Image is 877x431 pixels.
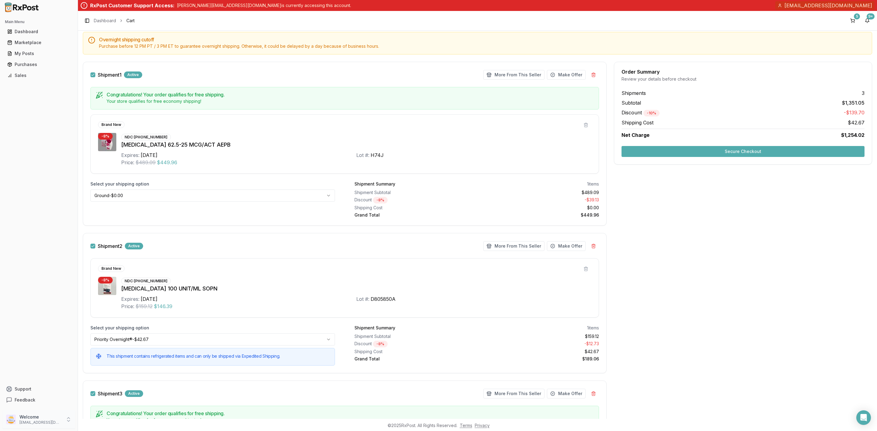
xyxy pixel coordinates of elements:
[622,69,865,74] div: Order Summary
[2,71,75,80] button: Sales
[121,151,139,159] div: Expires:
[99,43,867,49] div: Purchase before 12 PM PT / 3 PM ET to guarantee overnight shipping. Otherwise, it could be delaye...
[841,131,865,139] span: $1,254.02
[483,241,544,251] button: More From This Seller
[7,61,70,68] div: Purchases
[7,72,70,78] div: Sales
[371,151,384,159] div: H74J
[373,341,388,347] div: - 8 %
[547,389,586,398] button: Make Offer
[107,411,594,416] h5: Congratulations! Your order qualifies for free shipping.
[94,18,116,24] a: Dashboard
[121,295,139,303] div: Expires:
[784,2,872,9] span: [EMAIL_ADDRESS][DOMAIN_NAME]
[98,265,125,272] div: Brand New
[98,72,122,77] span: Shipment 1
[587,325,599,331] div: 1 items
[141,295,157,303] div: [DATE]
[479,197,599,203] div: - $39.13
[5,37,73,48] a: Marketplace
[354,205,474,211] div: Shipping Cost
[356,151,369,159] div: Lot #:
[5,19,73,24] h2: Main Menu
[354,181,395,187] div: Shipment Summary
[622,146,865,157] button: Secure Checkout
[2,60,75,69] button: Purchases
[98,133,113,140] div: - 8 %
[19,414,62,420] p: Welcome
[121,141,591,149] div: [MEDICAL_DATA] 62.5-25 MCG/ACT AEPB
[107,353,330,359] h5: This shipment contains refrigerated items and can only be shipped via Expedited Shipping.
[622,89,646,97] span: Shipments
[479,349,599,355] div: $42.67
[7,29,70,35] div: Dashboard
[136,159,156,166] span: $489.09
[19,420,62,425] p: [EMAIL_ADDRESS][DOMAIN_NAME]
[547,241,586,251] button: Make Offer
[154,303,172,310] span: $146.39
[862,89,865,97] span: 3
[2,49,75,58] button: My Posts
[107,92,594,97] h5: Congratulations! Your order qualifies for free shipping.
[107,417,594,423] div: Your store qualifies for free economy shipping!
[99,37,867,42] h5: Overnight shipping cutoff
[622,76,865,82] div: Review your details before checkout
[479,333,599,339] div: $159.12
[125,390,143,397] div: Active
[479,341,599,347] div: - $12.73
[475,423,490,428] a: Privacy
[5,70,73,81] a: Sales
[15,397,35,403] span: Feedback
[622,109,660,116] span: Discount
[354,189,474,196] div: Shipment Subtotal
[98,391,122,396] span: Shipment 3
[848,16,858,26] button: 5
[483,389,544,398] button: More From This Seller
[2,384,75,395] button: Support
[862,16,872,26] button: 9+
[354,325,395,331] div: Shipment Summary
[98,277,116,295] img: HumaLOG KwikPen 100 UNIT/ML SOPN
[354,349,474,355] div: Shipping Cost
[121,278,171,284] div: NDC: [PHONE_NUMBER]
[842,99,865,106] span: $1,351.05
[479,205,599,211] div: $0.00
[121,303,134,310] div: Price:
[483,70,544,80] button: More From This Seller
[124,71,142,78] div: Active
[7,50,70,57] div: My Posts
[643,110,660,116] div: - 10 %
[2,27,75,36] button: Dashboard
[90,2,174,9] div: RxPost Customer Support Access:
[844,109,865,116] span: -$139.70
[848,119,865,126] span: $42.67
[867,13,875,19] div: 9+
[354,341,474,347] div: Discount
[121,284,591,293] div: [MEDICAL_DATA] 100 UNIT/ML SOPN
[2,395,75,405] button: Feedback
[354,212,474,218] div: Grand Total
[622,99,641,106] span: Subtotal
[94,18,135,24] nav: breadcrumb
[479,212,599,218] div: $449.96
[479,356,599,362] div: $189.06
[107,98,594,104] div: Your store qualifies for free economy shipping!
[136,303,153,310] span: $159.12
[354,333,474,339] div: Shipment Subtotal
[126,18,135,24] span: Cart
[177,2,351,9] p: [PERSON_NAME][EMAIL_ADDRESS][DOMAIN_NAME] is currently accessing this account.
[587,181,599,187] div: 1 items
[90,181,335,187] label: Select your shipping option
[98,133,116,151] img: Anoro Ellipta 62.5-25 MCG/ACT AEPB
[141,151,157,159] div: [DATE]
[856,410,871,425] div: Open Intercom Messenger
[98,277,113,283] div: - 8 %
[354,197,474,203] div: Discount
[479,189,599,196] div: $489.09
[371,295,396,303] div: D805850A
[90,325,335,331] label: Select your shipping option
[5,26,73,37] a: Dashboard
[622,132,650,138] span: Net Charge
[354,356,474,362] div: Grand Total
